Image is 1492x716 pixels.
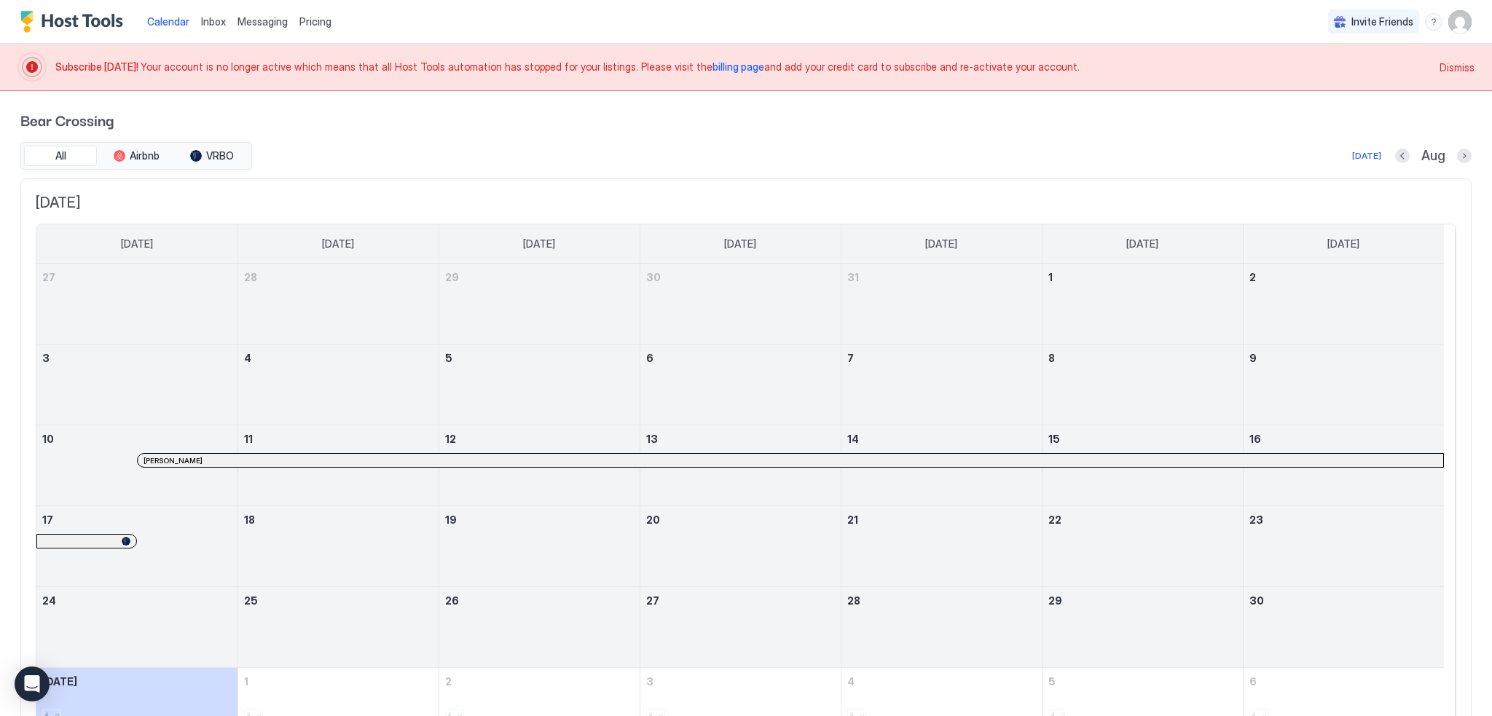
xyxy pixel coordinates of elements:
[439,264,640,291] a: July 29, 2025
[724,237,756,251] span: [DATE]
[439,345,640,425] td: August 5, 2025
[1249,514,1263,526] span: 23
[646,514,660,526] span: 20
[244,514,255,526] span: 18
[238,345,439,371] a: August 4, 2025
[646,675,653,688] span: 3
[238,506,439,533] a: August 18, 2025
[640,264,841,345] td: July 30, 2025
[20,109,1472,130] span: Bear Crossing
[244,594,258,607] span: 25
[1313,224,1374,264] a: Saturday
[36,264,237,345] td: July 27, 2025
[439,425,640,506] td: August 12, 2025
[144,456,203,465] span: [PERSON_NAME]
[640,587,841,668] td: August 27, 2025
[1249,433,1261,445] span: 16
[1244,587,1445,614] a: August 30, 2025
[1042,506,1243,587] td: August 22, 2025
[640,264,841,291] a: July 30, 2025
[238,425,439,452] a: August 11, 2025
[841,587,1042,614] a: August 28, 2025
[1457,149,1472,163] button: Next month
[439,345,640,371] a: August 5, 2025
[42,594,56,607] span: 24
[20,142,252,170] div: tab-group
[841,506,1042,533] a: August 21, 2025
[1244,264,1445,291] a: August 2, 2025
[1244,425,1445,452] a: August 16, 2025
[36,587,237,668] td: August 24, 2025
[42,352,50,364] span: 3
[1043,587,1243,614] a: August 29, 2025
[201,14,226,29] a: Inbox
[710,224,771,264] a: Wednesday
[847,675,855,688] span: 4
[244,352,251,364] span: 4
[55,149,66,162] span: All
[445,675,452,688] span: 2
[1249,271,1256,283] span: 2
[1327,237,1359,251] span: [DATE]
[1043,506,1243,533] a: August 22, 2025
[1244,668,1445,695] a: September 6, 2025
[640,587,841,614] a: August 27, 2025
[925,237,957,251] span: [DATE]
[238,587,439,614] a: August 25, 2025
[1042,587,1243,668] td: August 29, 2025
[841,668,1042,695] a: September 4, 2025
[201,15,226,28] span: Inbox
[1043,668,1243,695] a: September 5, 2025
[640,506,841,587] td: August 20, 2025
[712,60,764,73] a: billing page
[1112,224,1173,264] a: Friday
[106,224,168,264] a: Sunday
[646,433,658,445] span: 13
[1043,345,1243,371] a: August 8, 2025
[238,264,439,291] a: July 28, 2025
[841,264,1042,345] td: July 31, 2025
[36,425,237,506] td: August 10, 2025
[1042,264,1243,345] td: August 1, 2025
[1048,352,1055,364] span: 8
[1243,264,1444,345] td: August 2, 2025
[24,146,97,166] button: All
[445,514,457,526] span: 19
[237,15,288,28] span: Messaging
[1249,594,1264,607] span: 30
[1048,433,1060,445] span: 15
[36,587,237,614] a: August 24, 2025
[1243,506,1444,587] td: August 23, 2025
[841,264,1042,291] a: July 31, 2025
[841,587,1042,668] td: August 28, 2025
[1352,149,1381,162] div: [DATE]
[55,60,141,73] span: Subscribe [DATE]!
[1043,425,1243,452] a: August 15, 2025
[640,668,841,695] a: September 3, 2025
[36,264,237,291] a: July 27, 2025
[299,15,331,28] span: Pricing
[439,425,640,452] a: August 12, 2025
[1243,425,1444,506] td: August 16, 2025
[100,146,173,166] button: Airbnb
[36,506,237,587] td: August 17, 2025
[237,587,439,668] td: August 25, 2025
[841,345,1042,371] a: August 7, 2025
[841,425,1042,506] td: August 14, 2025
[1249,675,1257,688] span: 6
[244,271,257,283] span: 28
[15,666,50,701] div: Open Intercom Messenger
[439,506,640,533] a: August 19, 2025
[55,60,1431,74] span: Your account is no longer active which means that all Host Tools automation has stopped for your ...
[1042,345,1243,425] td: August 8, 2025
[445,433,456,445] span: 12
[1351,15,1413,28] span: Invite Friends
[847,352,854,364] span: 7
[36,345,237,425] td: August 3, 2025
[1249,352,1257,364] span: 9
[1048,514,1061,526] span: 22
[646,594,659,607] span: 27
[439,668,640,695] a: September 2, 2025
[237,506,439,587] td: August 18, 2025
[640,506,841,533] a: August 20, 2025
